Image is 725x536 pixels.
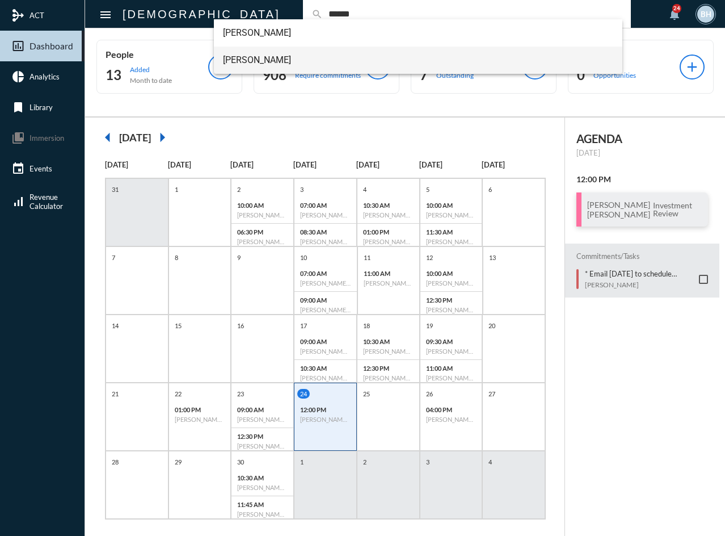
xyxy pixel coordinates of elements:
mat-icon: arrow_left [96,126,119,149]
h2: 908 [263,66,286,84]
p: 12 [423,253,436,262]
p: [DATE] [356,160,419,169]
mat-icon: mediation [11,9,25,22]
mat-icon: insert_chart_outlined [11,39,25,53]
h6: [PERSON_NAME] - Review [363,374,414,382]
h6: [PERSON_NAME] - [PERSON_NAME] - Investment [364,279,414,287]
h6: [PERSON_NAME], II - [PERSON_NAME] - Review [300,306,351,313]
h6: [PERSON_NAME] - [PERSON_NAME] - Investment [426,279,477,287]
p: 12:30 PM [426,296,477,304]
p: [DATE] [419,160,482,169]
p: [PERSON_NAME] [585,280,693,289]
p: 3 [423,457,432,467]
p: 10:00 AM [237,202,288,209]
p: People [106,49,208,60]
p: 14 [109,321,121,330]
span: [PERSON_NAME] [223,19,614,47]
mat-icon: event [11,162,25,175]
p: 08:30 AM [300,228,351,236]
p: 07:00 AM [300,202,351,209]
h2: [DATE] [119,131,151,144]
span: Immersion [29,133,64,143]
button: Toggle sidenav [94,3,117,26]
p: 12:30 PM [363,365,414,372]
h6: [PERSON_NAME] - Investment [426,347,477,355]
p: 23 [234,389,247,399]
span: Library [29,103,53,112]
span: Dashboard [29,41,73,51]
p: 09:00 AM [237,406,288,413]
h6: [PERSON_NAME] - [PERSON_NAME] - Investment [300,211,351,219]
p: 17 [297,321,310,330]
p: 10:30 AM [363,338,414,345]
h2: 7 [420,66,428,84]
h6: [PERSON_NAME] - [PERSON_NAME] - Review [426,374,477,382]
p: Opportunities [593,71,636,79]
mat-icon: pie_chart [11,70,25,83]
p: 01:00 PM [175,406,225,413]
h2: AGENDA [576,132,708,145]
p: [DATE] [230,160,293,169]
h6: [PERSON_NAME] ([PERSON_NAME]) Dancer - Investment [300,279,351,287]
p: [DATE] [576,148,708,157]
h6: [PERSON_NAME] - Review [237,510,288,518]
span: ACT [29,11,44,20]
h6: [PERSON_NAME] - [PERSON_NAME] - Review [300,374,351,382]
p: 11:00 AM [426,365,477,372]
div: 24 [672,4,681,13]
h2: 12:00 PM [576,174,708,184]
mat-icon: search [311,9,323,20]
p: * Email [DATE] to schedule review meeting. Email sent 9/3 [585,269,693,278]
span: Analytics [29,72,60,81]
p: Added [130,65,172,74]
mat-icon: Side nav toggle icon [99,8,112,22]
h2: Commitments/Tasks [576,252,708,261]
span: Events [29,164,52,173]
p: 09:30 AM [426,338,477,345]
p: 3 [297,185,306,194]
p: 07:00 AM [300,270,351,277]
h6: [PERSON_NAME] - [PERSON_NAME] - Investment [426,211,477,219]
p: 11:30 AM [426,228,477,236]
p: 26 [423,389,436,399]
p: [DATE] [168,160,231,169]
p: Month to date [130,76,172,85]
span: [PERSON_NAME] [223,47,614,74]
p: [DATE] [482,160,545,169]
h6: [PERSON_NAME] - [PERSON_NAME] - Investment [426,416,477,423]
h6: [PERSON_NAME] - [PERSON_NAME] - Investment [363,238,414,245]
p: 1 [297,457,306,467]
h3: [PERSON_NAME] [PERSON_NAME] [587,200,650,219]
p: 6 [486,185,495,194]
p: 4 [360,185,369,194]
p: 30 [234,457,247,467]
p: 10:00 AM [426,270,477,277]
p: 13 [486,253,499,262]
p: 19 [423,321,436,330]
p: 11:45 AM [237,501,288,508]
p: [DATE] [293,160,356,169]
p: 11 [361,253,373,262]
p: 9 [234,253,243,262]
p: 1 [172,185,181,194]
p: 29 [172,457,184,467]
mat-icon: signal_cellular_alt [11,195,25,208]
h6: [PERSON_NAME] - [PERSON_NAME] - Investment [237,238,288,245]
h6: [PERSON_NAME] - [PERSON_NAME] - Investment [300,347,351,355]
h2: 0 [577,66,585,84]
div: BH [697,6,714,23]
p: 09:00 AM [300,338,351,345]
mat-icon: arrow_right [151,126,174,149]
p: [DATE] [105,160,168,169]
h2: [DEMOGRAPHIC_DATA] [123,5,280,23]
p: 15 [172,321,184,330]
p: Outstanding [436,71,474,79]
p: 2 [234,185,243,194]
p: 12:30 PM [237,433,288,440]
p: 4 [486,457,495,467]
mat-icon: collections_bookmark [11,131,25,145]
p: 24 [297,389,310,399]
mat-icon: bookmark [11,101,25,114]
p: 25 [360,389,373,399]
p: 10:30 AM [237,474,288,481]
